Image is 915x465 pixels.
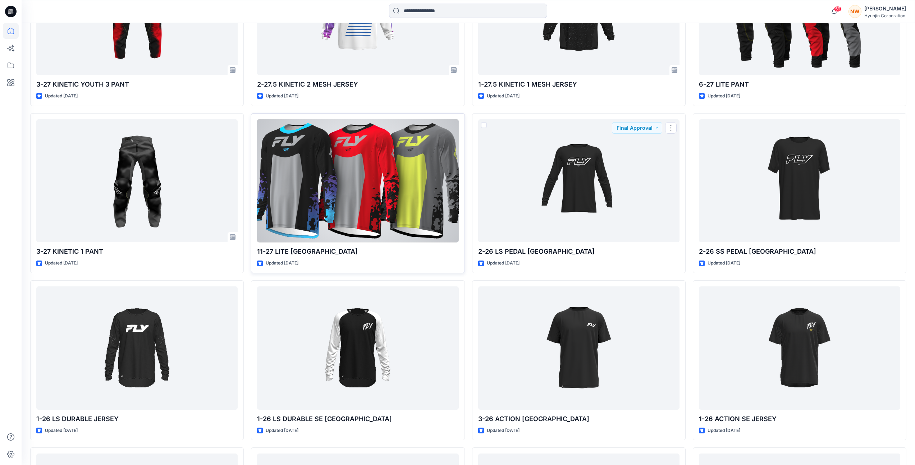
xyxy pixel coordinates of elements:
p: Updated [DATE] [45,427,78,434]
p: 1-26 LS DURABLE SE [GEOGRAPHIC_DATA] [257,414,458,424]
p: 2-27.5 KINETIC 2 MESH JERSEY [257,79,458,89]
p: Updated [DATE] [45,92,78,100]
p: 1-26 LS DURABLE JERSEY [36,414,238,424]
div: [PERSON_NAME] [864,4,906,13]
p: Updated [DATE] [45,259,78,267]
p: Updated [DATE] [487,427,520,434]
a: 3-26 ACTION JERSEY [478,286,680,410]
p: Updated [DATE] [708,259,740,267]
p: 1-26 ACTION SE JERSEY [699,414,900,424]
a: 11-27 LITE JERSEY [257,119,458,243]
p: 2-26 SS PEDAL [GEOGRAPHIC_DATA] [699,247,900,257]
p: 1-27.5 KINETIC 1 MESH JERSEY [478,79,680,89]
div: Hyunjin Corporation [864,13,906,18]
p: Updated [DATE] [708,92,740,100]
p: 2-26 LS PEDAL [GEOGRAPHIC_DATA] [478,247,680,257]
p: Updated [DATE] [487,259,520,267]
div: NW [848,5,861,18]
p: Updated [DATE] [487,92,520,100]
a: 3-27 KINETIC 1 PANT [36,119,238,243]
a: 1-26 LS DURABLE SE JERSEY [257,286,458,410]
p: 11-27 LITE [GEOGRAPHIC_DATA] [257,247,458,257]
a: 1-26 LS DURABLE JERSEY [36,286,238,410]
p: Updated [DATE] [266,92,298,100]
p: 3-27 KINETIC YOUTH 3 PANT [36,79,238,89]
span: 59 [834,6,842,12]
a: 2-26 SS PEDAL JERSEY [699,119,900,243]
p: Updated [DATE] [708,427,740,434]
p: 6-27 LITE PANT [699,79,900,89]
p: 3-27 KINETIC 1 PANT [36,247,238,257]
p: Updated [DATE] [266,259,298,267]
a: 2-26 LS PEDAL JERSEY [478,119,680,243]
a: 1-26 ACTION SE JERSEY [699,286,900,410]
p: 3-26 ACTION [GEOGRAPHIC_DATA] [478,414,680,424]
p: Updated [DATE] [266,427,298,434]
